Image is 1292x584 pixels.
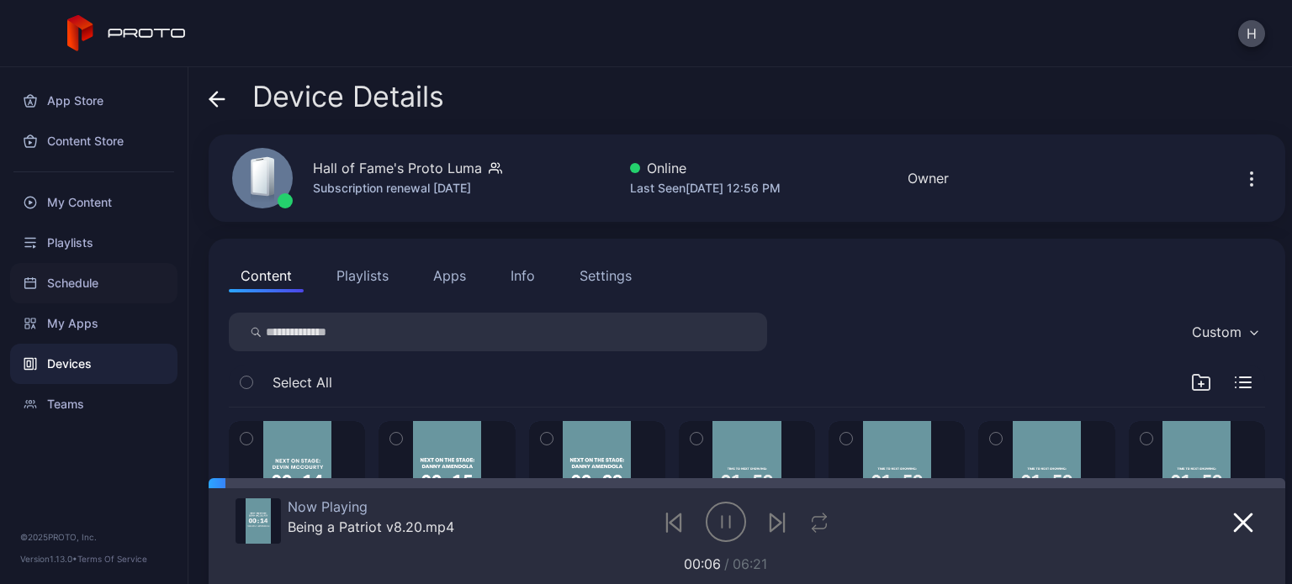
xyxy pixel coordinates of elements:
span: / [724,555,729,572]
div: Online [630,158,781,178]
span: Device Details [252,81,444,113]
div: Last Seen [DATE] 12:56 PM [630,178,781,198]
a: My Apps [10,303,177,344]
a: Teams [10,384,177,424]
div: Now Playing [288,498,454,515]
div: Subscription renewal [DATE] [313,178,502,198]
div: Hall of Fame's Proto Luma [313,158,482,178]
span: 00:06 [684,555,721,572]
a: Schedule [10,263,177,303]
span: 06:21 [733,555,767,572]
div: © 2025 PROTO, Inc. [20,530,167,544]
div: Custom [1192,324,1242,340]
a: App Store [10,81,177,121]
div: Settings [580,266,632,286]
button: Content [229,259,304,292]
a: Terms Of Service [77,554,147,564]
span: Version 1.13.0 • [20,554,77,564]
button: H [1238,20,1265,47]
button: Info [499,259,547,292]
a: My Content [10,182,177,223]
button: Apps [421,259,478,292]
button: Playlists [325,259,400,292]
a: Content Store [10,121,177,161]
div: Being a Patriot v8.20.mp4 [288,518,454,535]
a: Playlists [10,223,177,263]
div: Owner [908,168,949,188]
span: Select All [273,372,332,392]
a: Devices [10,344,177,384]
button: Custom [1183,313,1265,351]
button: Settings [568,259,643,292]
div: Info [511,266,535,286]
